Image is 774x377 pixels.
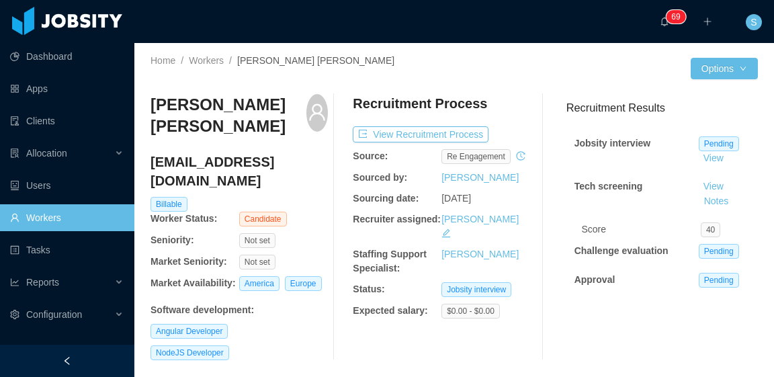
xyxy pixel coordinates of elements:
b: Market Seniority: [150,256,227,267]
a: View [699,153,728,163]
i: icon: plus [703,17,712,26]
a: icon: auditClients [10,108,124,134]
a: Workers [189,55,224,66]
a: icon: userWorkers [10,204,124,231]
button: Optionsicon: down [691,58,758,79]
i: icon: edit [441,228,451,238]
span: Billable [150,197,187,212]
p: 6 [671,10,676,24]
div: Score [582,222,701,237]
a: icon: pie-chartDashboard [10,43,124,70]
sup: 69 [666,10,685,24]
b: Expected salary: [353,305,427,316]
a: [PERSON_NAME] [441,249,519,259]
i: icon: line-chart [10,278,19,287]
span: Candidate [239,212,287,226]
a: View [699,181,728,192]
span: NodeJS Developer [150,345,229,360]
strong: Tech screening [574,181,643,192]
span: Not set [239,255,275,269]
a: [PERSON_NAME] [441,214,519,224]
b: Market Availability: [150,278,236,288]
b: Source: [353,151,388,161]
a: Home [150,55,175,66]
h4: Recruitment Process [353,94,487,113]
i: icon: setting [10,310,19,319]
span: America [239,276,279,291]
button: icon: exportView Recruitment Process [353,126,488,142]
b: Staffing Support Specialist: [353,249,427,274]
b: Status: [353,284,384,294]
a: [PERSON_NAME] [441,172,519,183]
span: Pending [699,244,739,259]
i: icon: user [308,103,327,122]
a: icon: profileTasks [10,237,124,263]
i: icon: history [516,151,525,161]
span: / [181,55,183,66]
h4: [EMAIL_ADDRESS][DOMAIN_NAME] [150,153,328,190]
span: [DATE] [441,193,471,204]
strong: Approval [574,274,615,285]
span: re engagement [441,149,511,164]
p: 9 [676,10,681,24]
b: Recruiter assigned: [353,214,441,224]
button: Notes [699,194,734,210]
h3: Recruitment Results [566,99,758,116]
span: Reports [26,277,59,288]
i: icon: bell [660,17,669,26]
a: icon: appstoreApps [10,75,124,102]
span: Allocation [26,148,67,159]
span: Jobsity interview [441,282,511,297]
span: [PERSON_NAME] [PERSON_NAME] [237,55,394,66]
span: Not set [239,233,275,248]
b: Seniority: [150,235,194,245]
span: S [750,14,757,30]
span: Configuration [26,309,82,320]
span: Pending [699,273,739,288]
span: Pending [699,136,739,151]
strong: Jobsity interview [574,138,651,149]
a: icon: exportView Recruitment Process [353,129,488,140]
b: Worker Status: [150,213,217,224]
span: Europe [285,276,322,291]
b: Software development : [150,304,254,315]
a: icon: robotUsers [10,172,124,199]
b: Sourced by: [353,172,407,183]
span: $0.00 - $0.00 [441,304,500,319]
b: Sourcing date: [353,193,419,204]
strong: Challenge evaluation [574,245,669,256]
span: / [229,55,232,66]
span: Angular Developer [150,324,228,339]
h3: [PERSON_NAME] [PERSON_NAME] [150,94,306,138]
i: icon: solution [10,149,19,158]
span: 40 [701,222,720,237]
